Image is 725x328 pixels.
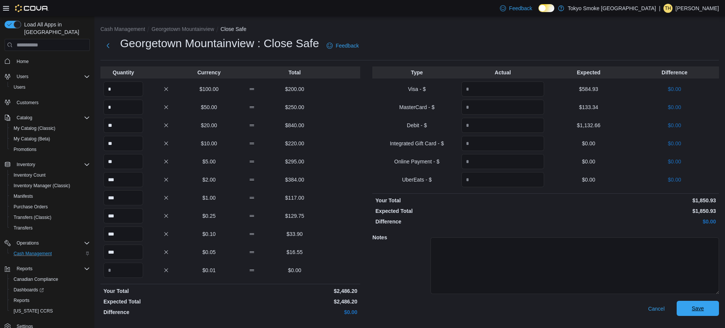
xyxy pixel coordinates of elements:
[375,103,458,111] p: MasterCard - $
[14,214,51,220] span: Transfers (Classic)
[461,69,544,76] p: Actual
[17,115,32,121] span: Catalog
[633,122,716,129] p: $0.00
[14,84,25,90] span: Users
[11,285,90,294] span: Dashboards
[336,42,359,49] span: Feedback
[461,154,544,169] input: Quantity
[568,4,656,13] p: Tokyo Smoke [GEOGRAPHIC_DATA]
[11,223,90,233] span: Transfers
[2,159,93,170] button: Inventory
[547,140,630,147] p: $0.00
[8,144,93,155] button: Promotions
[103,136,143,151] input: Quantity
[14,72,90,81] span: Users
[8,223,93,233] button: Transfers
[100,38,116,53] button: Next
[11,134,53,143] a: My Catalog (Beta)
[633,69,716,76] p: Difference
[14,308,53,314] span: [US_STATE] CCRS
[14,125,56,131] span: My Catalog (Classic)
[100,26,145,32] button: Cash Management
[8,134,93,144] button: My Catalog (Beta)
[14,113,90,122] span: Catalog
[275,158,315,165] p: $295.00
[103,190,143,205] input: Quantity
[103,154,143,169] input: Quantity
[103,263,143,278] input: Quantity
[103,82,143,97] input: Quantity
[14,251,52,257] span: Cash Management
[189,266,229,274] p: $0.01
[189,85,229,93] p: $100.00
[11,202,90,211] span: Purchase Orders
[8,202,93,212] button: Purchase Orders
[189,194,229,202] p: $1.00
[103,69,143,76] p: Quantity
[633,103,716,111] p: $0.00
[8,191,93,202] button: Manifests
[103,245,143,260] input: Quantity
[8,123,93,134] button: My Catalog (Classic)
[275,85,315,93] p: $200.00
[17,59,29,65] span: Home
[11,192,90,201] span: Manifests
[103,172,143,187] input: Quantity
[11,181,73,190] a: Inventory Manager (Classic)
[275,140,315,147] p: $220.00
[375,122,458,129] p: Debit - $
[375,197,544,204] p: Your Total
[461,82,544,97] input: Quantity
[8,180,93,191] button: Inventory Manager (Classic)
[2,112,93,123] button: Catalog
[11,275,61,284] a: Canadian Compliance
[2,238,93,248] button: Operations
[275,230,315,238] p: $33.90
[11,145,90,154] span: Promotions
[11,285,47,294] a: Dashboards
[11,171,49,180] a: Inventory Count
[189,69,229,76] p: Currency
[547,69,630,76] p: Expected
[275,176,315,183] p: $384.00
[375,140,458,147] p: Integrated Gift Card - $
[8,170,93,180] button: Inventory Count
[547,207,716,215] p: $1,850.93
[11,306,90,316] span: Washington CCRS
[103,298,229,305] p: Expected Total
[232,308,357,316] p: $0.00
[11,202,51,211] a: Purchase Orders
[659,4,660,13] p: |
[676,4,719,13] p: [PERSON_NAME]
[189,212,229,220] p: $0.25
[497,1,535,16] a: Feedback
[17,162,35,168] span: Inventory
[189,158,229,165] p: $5.00
[633,176,716,183] p: $0.00
[11,306,56,316] a: [US_STATE] CCRS
[14,160,90,169] span: Inventory
[375,69,458,76] p: Type
[11,83,28,92] a: Users
[11,296,32,305] a: Reports
[11,213,90,222] span: Transfers (Classic)
[11,181,90,190] span: Inventory Manager (Classic)
[665,4,671,13] span: TH
[8,248,93,259] button: Cash Management
[275,194,315,202] p: $117.00
[648,305,665,313] span: Cancel
[15,5,49,12] img: Cova
[151,26,214,32] button: Georgetown Mountainview
[14,204,48,210] span: Purchase Orders
[14,146,37,152] span: Promotions
[663,4,673,13] div: Tyler Hopkinson
[232,287,357,295] p: $2,486.20
[14,225,32,231] span: Transfers
[275,69,315,76] p: Total
[14,113,35,122] button: Catalog
[2,71,93,82] button: Users
[14,136,50,142] span: My Catalog (Beta)
[17,266,32,272] span: Reports
[375,158,458,165] p: Online Payment - $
